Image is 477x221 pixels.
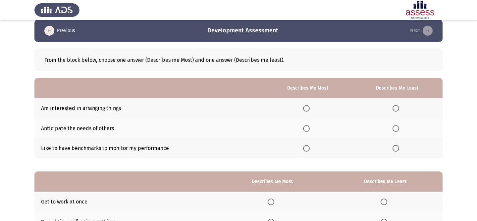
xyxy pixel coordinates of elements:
[393,105,402,111] mat-radio-group: Select an option
[328,171,443,192] th: Describes Me Least
[34,138,263,159] td: Like to have benchmarks to monitor my performance
[42,25,77,36] button: load previous page
[408,25,435,36] button: check the missing
[216,171,328,192] th: Describes Me Most
[44,57,433,63] div: From the block below, choose one answer (Describes me Most) and one answer (Describes me least).
[34,192,216,212] td: Get to work at once
[393,145,402,151] mat-radio-group: Select an option
[34,118,263,138] td: Anticipate the needs of others
[263,78,352,98] th: Describes Me Most
[381,198,390,204] mat-radio-group: Select an option
[303,145,312,151] mat-radio-group: Select an option
[393,125,402,131] mat-radio-group: Select an option
[207,26,278,35] h3: Development Assessment
[397,1,443,19] img: Assessment logo of Development Assessment R1 (EN/AR)
[34,98,263,118] td: Am interested in arranging things
[268,198,277,204] mat-radio-group: Select an option
[303,105,312,111] mat-radio-group: Select an option
[34,1,79,19] img: Assess Talent Management logo
[303,125,312,131] mat-radio-group: Select an option
[352,78,443,98] th: Describes Me Least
